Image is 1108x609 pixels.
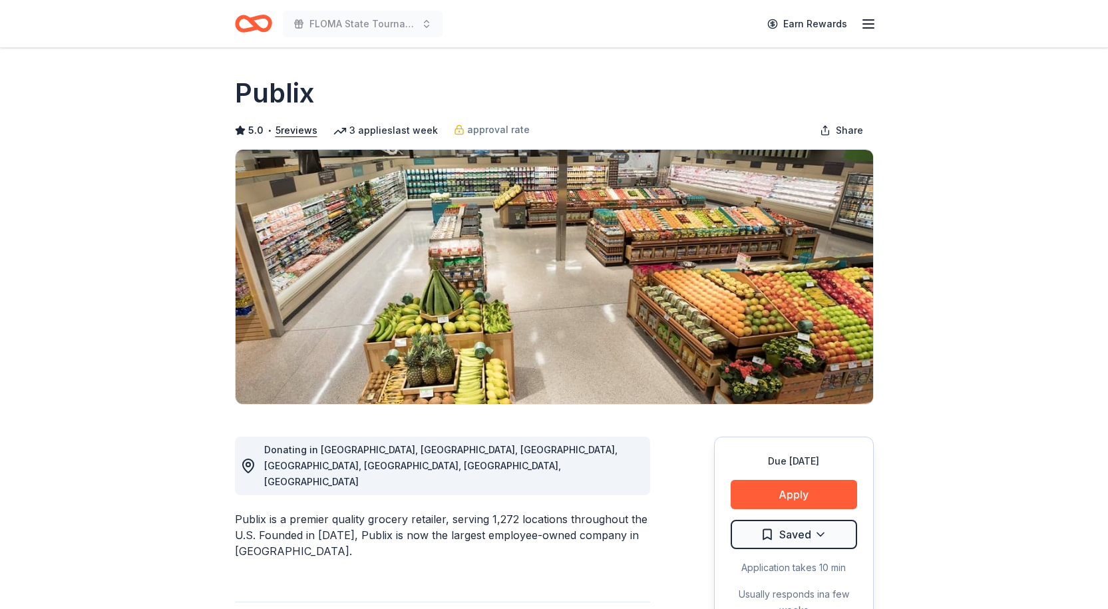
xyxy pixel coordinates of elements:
span: FLOMA State Tournament [309,16,416,32]
span: • [267,125,272,136]
span: 5.0 [248,122,264,138]
div: Application takes 10 min [731,560,857,576]
a: Home [235,8,272,39]
button: FLOMA State Tournament [283,11,443,37]
div: 3 applies last week [333,122,438,138]
div: Due [DATE] [731,453,857,469]
span: Donating in [GEOGRAPHIC_DATA], [GEOGRAPHIC_DATA], [GEOGRAPHIC_DATA], [GEOGRAPHIC_DATA], [GEOGRAPH... [264,444,618,487]
a: Earn Rewards [759,12,855,36]
span: approval rate [467,122,530,138]
img: Image for Publix [236,150,873,404]
button: Saved [731,520,857,549]
button: Share [809,117,874,144]
h1: Publix [235,75,314,112]
span: Saved [779,526,811,543]
span: Share [836,122,863,138]
button: 5reviews [276,122,317,138]
a: approval rate [454,122,530,138]
div: Publix is a premier quality grocery retailer, serving 1,272 locations throughout the U.S. Founded... [235,511,650,559]
button: Apply [731,480,857,509]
